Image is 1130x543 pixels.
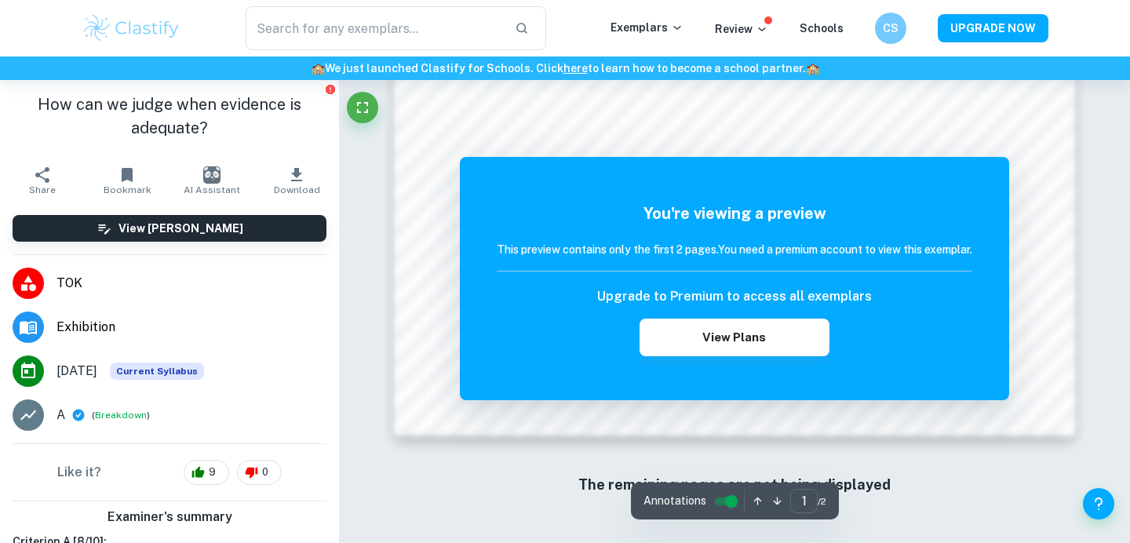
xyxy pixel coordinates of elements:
span: 9 [200,465,224,480]
p: Exemplars [611,19,683,36]
span: 0 [253,465,277,480]
h6: CS [882,20,900,37]
h6: Like it? [57,463,101,482]
button: CS [875,13,906,44]
img: Clastify logo [82,13,181,44]
span: 🏫 [312,62,325,75]
span: 🏫 [806,62,819,75]
button: Breakdown [95,408,147,422]
h6: The remaining pages are not being displayed [427,474,1042,496]
h5: You're viewing a preview [497,202,972,225]
span: / 2 [818,494,826,508]
span: Current Syllabus [110,363,204,380]
span: [DATE] [56,362,97,381]
button: Help and Feedback [1083,488,1114,519]
button: AI Assistant [169,159,254,202]
span: Download [274,184,320,195]
button: Bookmark [85,159,169,202]
button: View [PERSON_NAME] [13,215,326,242]
div: This exemplar is based on the current syllabus. Feel free to refer to it for inspiration/ideas wh... [110,363,204,380]
img: AI Assistant [203,166,221,184]
h6: We just launched Clastify for Schools. Click to learn how to become a school partner. [3,60,1127,77]
a: Schools [800,22,844,35]
button: View Plans [640,319,829,356]
button: Download [254,159,339,202]
p: Review [715,20,768,38]
h1: How can we judge when evidence is adequate? [13,93,326,140]
h6: Examiner's summary [6,508,333,527]
span: ( ) [92,408,150,423]
span: Share [29,184,56,195]
span: Bookmark [104,184,151,195]
a: here [563,62,588,75]
input: Search for any exemplars... [246,6,502,50]
button: Fullscreen [347,92,378,123]
span: TOK [56,274,326,293]
span: Annotations [643,493,706,509]
button: UPGRADE NOW [938,14,1048,42]
span: Exhibition [56,318,326,337]
h6: View [PERSON_NAME] [118,220,243,237]
p: A [56,406,65,425]
button: Report issue [324,83,336,95]
h6: This preview contains only the first 2 pages. You need a premium account to view this exemplar. [497,241,972,258]
span: AI Assistant [184,184,240,195]
h6: Upgrade to Premium to access all exemplars [597,287,872,306]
